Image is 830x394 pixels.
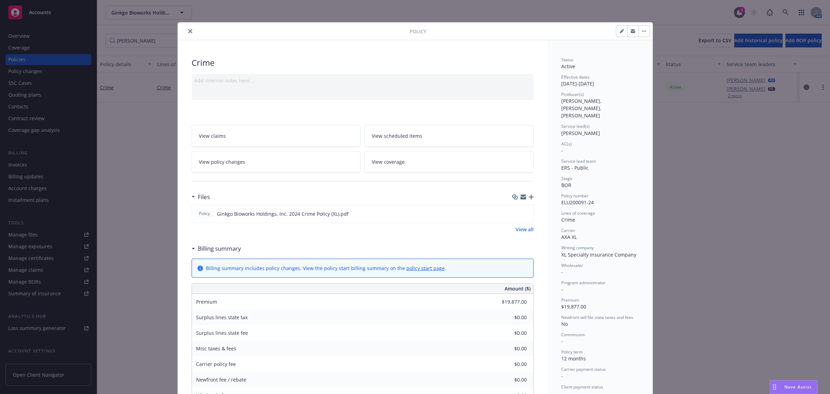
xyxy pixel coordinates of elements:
[486,343,531,354] input: 0.00
[561,227,575,233] span: Carrier
[486,359,531,369] input: 0.00
[561,314,633,320] span: Newfront will file state taxes and fees
[372,158,405,165] span: View coverage
[561,251,636,258] span: XL Specialty Insurance Company
[365,125,534,147] a: View scheduled items
[406,265,445,271] a: policy start page
[217,210,349,217] span: Ginkgo Bioworks Holdings, Inc. 2024 Crime Policy (XL).pdf
[561,123,590,129] span: Service lead(s)
[561,338,563,344] span: -
[199,158,245,165] span: View policy changes
[561,366,606,372] span: Carrier payment status
[198,244,241,253] h3: Billing summary
[561,182,571,188] span: BOR
[561,216,575,223] span: Crime
[516,226,534,233] a: View all
[486,328,531,338] input: 0.00
[192,192,210,202] div: Files
[561,193,589,199] span: Policy number
[561,245,594,251] span: Writing company
[192,151,361,173] a: View policy changes
[561,74,590,80] span: Effective dates
[561,147,563,154] span: -
[196,345,236,352] span: Misc taxes & fees
[770,380,779,394] div: Drag to move
[365,151,534,173] a: View coverage
[561,158,596,164] span: Service lead team
[486,297,531,307] input: 0.00
[196,314,248,321] span: Surplus lines state tax
[561,384,603,390] span: Client payment status
[561,98,603,119] span: [PERSON_NAME], [PERSON_NAME], [PERSON_NAME]
[186,27,194,35] button: close
[561,164,589,171] span: ERS - Public
[409,28,426,35] span: Policy
[561,349,583,355] span: Policy term
[192,57,534,69] div: Crime
[513,210,519,217] button: download file
[196,330,248,336] span: Surplus lines state fee
[505,285,531,292] span: Amount ($)
[206,265,446,272] div: Billing summary includes policy changes. View the policy start billing summary on the .
[561,57,573,63] span: Status
[192,244,241,253] div: Billing summary
[561,74,639,87] div: [DATE] - [DATE]
[561,303,586,310] span: $19,877.00
[196,361,236,367] span: Carrier policy fee
[196,298,217,305] span: Premium
[770,380,818,394] button: Nova Assist
[194,77,531,84] div: Add internal notes here...
[784,384,812,390] span: Nova Assist
[561,332,585,338] span: Commission
[192,125,361,147] a: View claims
[196,376,246,383] span: Newfront fee / rebate
[561,91,584,97] span: Producer(s)
[561,130,600,136] span: [PERSON_NAME]
[561,234,577,240] span: AXA XL
[199,132,226,140] span: View claims
[486,312,531,323] input: 0.00
[561,373,563,379] span: -
[561,63,575,70] span: Active
[561,176,572,181] span: Stage
[561,141,572,147] span: AC(s)
[561,297,579,303] span: Premium
[561,280,606,286] span: Program administrator
[561,269,563,275] span: -
[561,321,568,327] span: No
[561,210,595,216] span: Lines of coverage
[561,199,594,206] span: ELU200091-24
[561,262,583,268] span: Wholesaler
[372,132,422,140] span: View scheduled items
[561,355,586,362] span: 12 months
[197,211,211,217] span: Policy
[486,375,531,385] input: 0.00
[198,192,210,202] h3: Files
[561,286,563,293] span: -
[524,210,531,217] button: preview file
